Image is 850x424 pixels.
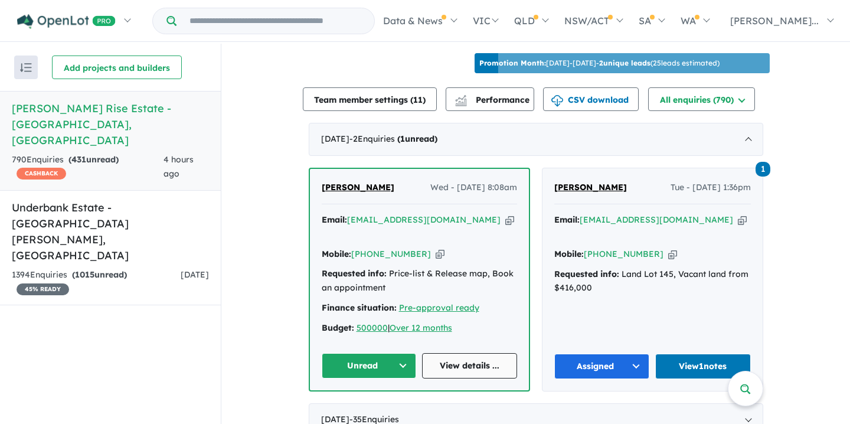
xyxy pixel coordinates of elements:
[756,161,770,177] a: 1
[455,99,467,106] img: bar-chart.svg
[399,302,479,313] a: Pre-approval ready
[71,154,86,165] span: 431
[479,58,720,69] p: [DATE] - [DATE] - ( 25 leads estimated)
[322,182,394,193] span: [PERSON_NAME]
[543,87,639,111] button: CSV download
[554,181,627,195] a: [PERSON_NAME]
[505,214,514,226] button: Copy
[17,14,116,29] img: Openlot PRO Logo White
[179,8,372,34] input: Try estate name, suburb, builder or developer
[554,269,619,279] strong: Requested info:
[322,322,354,333] strong: Budget:
[181,269,209,280] span: [DATE]
[479,58,546,67] b: Promotion Month:
[20,63,32,72] img: sort.svg
[430,181,517,195] span: Wed - [DATE] 8:08am
[52,56,182,79] button: Add projects and builders
[413,94,423,105] span: 11
[17,168,66,180] span: CASHBACK
[730,15,819,27] span: [PERSON_NAME]...
[12,153,164,181] div: 790 Enquir ies
[599,58,650,67] b: 2 unique leads
[351,249,431,259] a: [PHONE_NUMBER]
[446,87,534,111] button: Performance
[390,322,452,333] a: Over 12 months
[12,268,181,296] div: 1394 Enquir ies
[554,249,584,259] strong: Mobile:
[422,353,517,379] a: View details ...
[322,321,517,335] div: |
[400,133,405,144] span: 1
[349,133,437,144] span: - 2 Enquir ies
[75,269,94,280] span: 1015
[738,214,747,226] button: Copy
[551,95,563,107] img: download icon
[322,267,517,295] div: Price-list & Release map, Book an appointment
[72,269,127,280] strong: ( unread)
[554,354,650,379] button: Assigned
[584,249,663,259] a: [PHONE_NUMBER]
[756,162,770,177] span: 1
[322,302,397,313] strong: Finance situation:
[17,283,69,295] span: 45 % READY
[347,214,501,225] a: [EMAIL_ADDRESS][DOMAIN_NAME]
[309,123,763,156] div: [DATE]
[322,268,387,279] strong: Requested info:
[12,200,209,263] h5: Underbank Estate - [GEOGRAPHIC_DATA][PERSON_NAME] , [GEOGRAPHIC_DATA]
[668,248,677,260] button: Copy
[322,214,347,225] strong: Email:
[554,268,751,296] div: Land Lot 145, Vacant land from $416,000
[357,322,388,333] a: 500000
[397,133,437,144] strong: ( unread)
[671,181,751,195] span: Tue - [DATE] 1:36pm
[322,353,417,379] button: Unread
[68,154,119,165] strong: ( unread)
[580,214,733,225] a: [EMAIL_ADDRESS][DOMAIN_NAME]
[436,248,444,260] button: Copy
[12,100,209,148] h5: [PERSON_NAME] Rise Estate - [GEOGRAPHIC_DATA] , [GEOGRAPHIC_DATA]
[655,354,751,379] a: View1notes
[164,154,194,179] span: 4 hours ago
[303,87,437,111] button: Team member settings (11)
[554,182,627,193] span: [PERSON_NAME]
[554,214,580,225] strong: Email:
[455,95,466,102] img: line-chart.svg
[648,87,755,111] button: All enquiries (790)
[457,94,529,105] span: Performance
[322,249,351,259] strong: Mobile:
[322,181,394,195] a: [PERSON_NAME]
